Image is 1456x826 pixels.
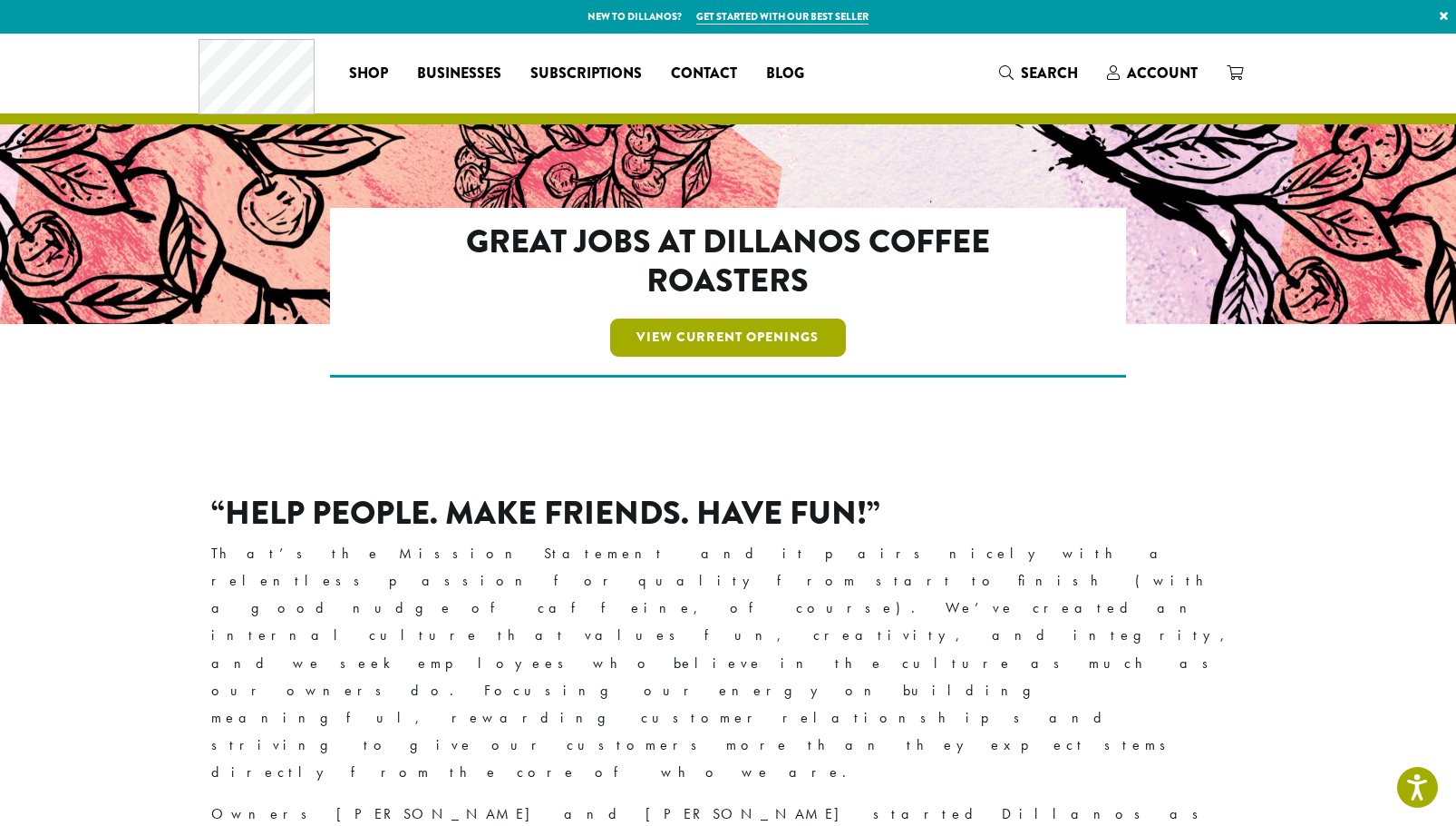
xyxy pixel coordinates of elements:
[211,540,1245,786] p: That’s the Mission Statement and it pairs nicely with a relentless passion for quality from start...
[530,63,642,85] span: Subscriptions
[766,63,804,85] span: Blog
[696,9,869,25] a: Get started with our best seller
[211,494,1245,533] h2: “Help People. Make Friends. Have Fun!”
[349,63,388,85] span: Shop
[409,222,1048,300] h2: Great Jobs at Dillanos Coffee Roasters
[1021,63,1078,84] span: Search
[335,59,403,88] a: Shop
[417,63,501,85] span: Businesses
[1127,63,1198,84] span: Account
[671,63,737,85] span: Contact
[985,58,1092,88] a: Search
[610,319,847,357] a: View Current Openings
